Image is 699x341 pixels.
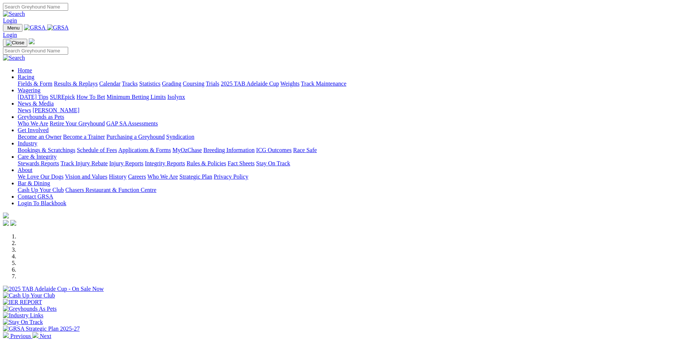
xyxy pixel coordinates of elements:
a: Who We Are [147,173,178,180]
a: Integrity Reports [145,160,185,166]
span: Next [40,333,51,339]
a: Login [3,17,17,24]
a: Schedule of Fees [77,147,117,153]
div: Get Involved [18,134,696,140]
a: Grading [162,80,181,87]
a: Race Safe [293,147,317,153]
a: Become a Trainer [63,134,105,140]
img: Cash Up Your Club [3,292,55,299]
div: Greyhounds as Pets [18,120,696,127]
img: Search [3,11,25,17]
a: Rules & Policies [186,160,226,166]
span: Previous [10,333,31,339]
a: Coursing [183,80,205,87]
a: Trials [206,80,219,87]
img: Greyhounds As Pets [3,306,57,312]
a: ICG Outcomes [256,147,291,153]
img: facebook.svg [3,220,9,226]
a: Home [18,67,32,73]
a: Applications & Forms [118,147,171,153]
img: logo-grsa-white.png [3,213,9,218]
a: History [109,173,126,180]
a: Bookings & Scratchings [18,147,75,153]
a: Calendar [99,80,120,87]
a: News [18,107,31,113]
a: Track Injury Rebate [60,160,108,166]
a: 2025 TAB Adelaide Cup [221,80,279,87]
a: Racing [18,74,34,80]
a: Careers [128,173,146,180]
div: News & Media [18,107,696,114]
a: Breeding Information [203,147,255,153]
img: logo-grsa-white.png [29,38,35,44]
a: Syndication [166,134,194,140]
a: Strategic Plan [179,173,212,180]
a: GAP SA Assessments [106,120,158,127]
button: Toggle navigation [3,24,22,32]
div: Wagering [18,94,696,100]
a: Become an Owner [18,134,62,140]
a: Login [3,32,17,38]
a: SUREpick [50,94,75,100]
a: Purchasing a Greyhound [106,134,165,140]
a: Minimum Betting Limits [106,94,166,100]
img: 2025 TAB Adelaide Cup - On Sale Now [3,286,104,292]
a: News & Media [18,100,54,107]
a: Greyhounds as Pets [18,114,64,120]
img: GRSA [24,24,46,31]
a: Stay On Track [256,160,290,166]
a: Weights [280,80,300,87]
a: [DATE] Tips [18,94,48,100]
img: twitter.svg [10,220,16,226]
a: Previous [3,333,32,339]
a: Contact GRSA [18,193,53,200]
a: Vision and Values [65,173,107,180]
a: Injury Reports [109,160,143,166]
div: Industry [18,147,696,154]
input: Search [3,3,68,11]
a: Isolynx [167,94,185,100]
img: Stay On Track [3,319,43,325]
span: Menu [7,25,20,31]
a: We Love Our Dogs [18,173,63,180]
img: GRSA Strategic Plan 2025-27 [3,325,80,332]
img: chevron-right-pager-white.svg [32,332,38,338]
a: About [18,167,32,173]
a: How To Bet [77,94,105,100]
button: Toggle navigation [3,39,27,47]
a: Retire Your Greyhound [50,120,105,127]
a: Care & Integrity [18,154,57,160]
img: Close [6,40,24,46]
a: [PERSON_NAME] [32,107,79,113]
a: Track Maintenance [301,80,346,87]
a: Privacy Policy [214,173,248,180]
input: Search [3,47,68,55]
a: Results & Replays [54,80,98,87]
a: Statistics [139,80,161,87]
a: Stewards Reports [18,160,59,166]
a: Fact Sheets [228,160,255,166]
a: Who We Are [18,120,48,127]
div: Bar & Dining [18,187,696,193]
a: Industry [18,140,37,147]
a: Wagering [18,87,41,93]
img: Industry Links [3,312,43,319]
a: Cash Up Your Club [18,187,64,193]
a: Fields & Form [18,80,52,87]
img: chevron-left-pager-white.svg [3,332,9,338]
img: GRSA [47,24,69,31]
div: About [18,173,696,180]
a: MyOzChase [172,147,202,153]
div: Care & Integrity [18,160,696,167]
img: IER REPORT [3,299,42,306]
a: Get Involved [18,127,49,133]
a: Login To Blackbook [18,200,66,206]
div: Racing [18,80,696,87]
a: Chasers Restaurant & Function Centre [65,187,156,193]
img: Search [3,55,25,61]
a: Bar & Dining [18,180,50,186]
a: Next [32,333,51,339]
a: Tracks [122,80,138,87]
